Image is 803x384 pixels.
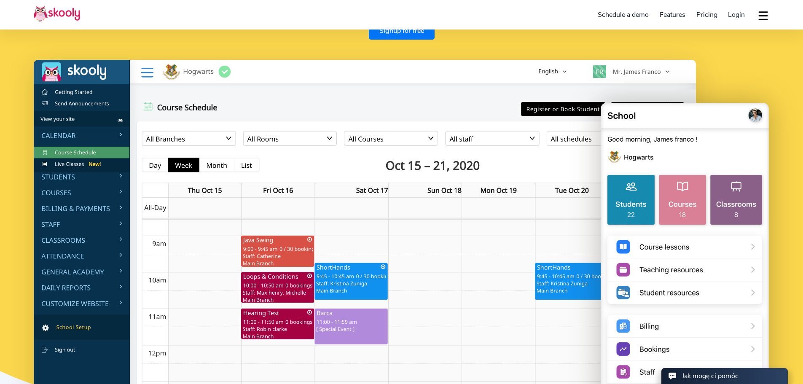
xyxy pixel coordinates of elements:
img: Skooly [34,5,80,22]
a: Login [722,8,750,21]
button: dropdown menu [757,6,769,25]
a: Signup for free [369,21,435,40]
span: Pricing [696,10,717,19]
span: Login [728,10,745,19]
a: Pricing [691,8,723,21]
a: Features [654,8,691,21]
a: Schedule a demo [593,8,655,21]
